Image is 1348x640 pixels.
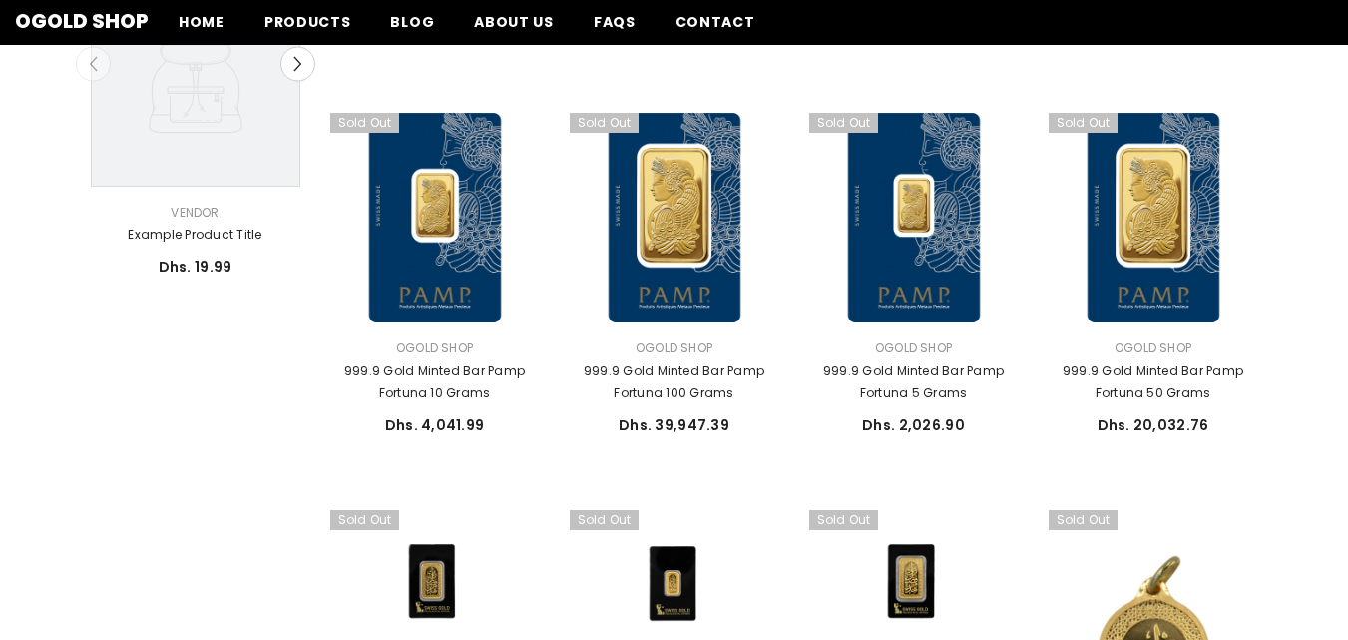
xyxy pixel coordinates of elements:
button: Next [280,47,315,82]
span: About us [474,12,554,32]
span: Products [264,12,351,32]
span: Sold out [809,510,879,530]
a: 999.9 Gold Minted Bar Pamp Fortuna 50 Grams [1049,360,1258,404]
a: Products [244,11,371,45]
span: Sold out [1049,113,1119,133]
a: Ogold Shop [636,339,712,356]
a: Ogold Shop [15,11,149,31]
a: About us [454,11,574,45]
a: 999.9 Gold Minted Bar Pamp Fortuna 100 Grams [570,360,779,404]
span: Sold out [570,510,640,530]
span: Sold out [809,113,879,133]
span: Dhs. 4,041.99 [385,415,485,435]
span: Home [179,12,225,32]
span: FAQs [594,12,636,32]
span: Dhs. 39,947.39 [619,415,729,435]
a: 999.9 Gold Minted Bar Pamp Fortuna 10 Grams [330,360,540,404]
a: Example product title [91,224,300,246]
span: Sold out [330,510,400,530]
span: Dhs. 20,032.76 [1098,415,1209,435]
a: Blog [370,11,454,45]
a: Home [159,11,244,45]
a: FAQs [574,11,656,45]
a: 999.9 Gold Minted Bar Pamp Fortuna 5 Grams [809,113,1019,322]
a: 999.9 Gold Minted Bar Pamp Fortuna 5 Grams [809,360,1019,404]
a: Ogold Shop [396,339,473,356]
span: Blog [390,12,434,32]
span: Dhs. 2,026.90 [862,415,965,435]
a: 999.9 Gold Minted Bar Pamp Fortuna 100 Grams [570,113,779,322]
a: 999.9 Gold Minted Bar Pamp Fortuna 10 Grams [330,113,540,322]
span: Dhs. 19.99 [159,257,232,277]
span: Sold out [1049,510,1119,530]
span: Sold out [570,113,640,133]
a: 999.9 Gold Minted Bar Pamp Fortuna 50 Grams [1049,113,1258,322]
div: Vendor [91,202,300,224]
a: Ogold Shop [875,339,952,356]
a: Ogold Shop [1115,339,1191,356]
span: Sold out [330,113,400,133]
a: Contact [656,11,775,45]
span: Contact [675,12,755,32]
